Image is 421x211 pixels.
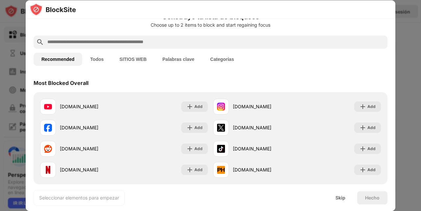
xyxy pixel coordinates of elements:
[233,145,297,152] div: [DOMAIN_NAME]
[217,166,225,174] img: favicons
[60,124,124,131] div: [DOMAIN_NAME]
[34,80,88,86] div: Most Blocked Overall
[155,53,202,66] button: Palabras clave
[194,124,203,131] div: Add
[44,145,52,153] img: favicons
[202,53,242,66] button: Categorías
[60,103,124,110] div: [DOMAIN_NAME]
[39,195,119,201] div: Seleccionar elementos para empezar
[111,53,154,66] button: SITIOS WEB
[34,22,387,28] div: Choose up to 2 items to block and start regaining focus
[44,103,52,111] img: favicons
[194,145,203,152] div: Add
[233,166,297,173] div: [DOMAIN_NAME]
[44,124,52,132] img: favicons
[367,145,376,152] div: Add
[217,124,225,132] img: favicons
[60,145,124,152] div: [DOMAIN_NAME]
[30,3,76,16] img: logo-blocksite.svg
[233,103,297,110] div: [DOMAIN_NAME]
[335,195,345,200] div: Skip
[233,124,297,131] div: [DOMAIN_NAME]
[365,195,380,200] div: Hecho
[82,53,111,66] button: Todos
[34,53,82,66] button: Recommended
[60,166,124,173] div: [DOMAIN_NAME]
[367,124,376,131] div: Add
[367,167,376,173] div: Add
[194,167,203,173] div: Add
[36,38,44,46] img: search.svg
[217,145,225,153] img: favicons
[44,166,52,174] img: favicons
[194,103,203,110] div: Add
[217,103,225,111] img: favicons
[367,103,376,110] div: Add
